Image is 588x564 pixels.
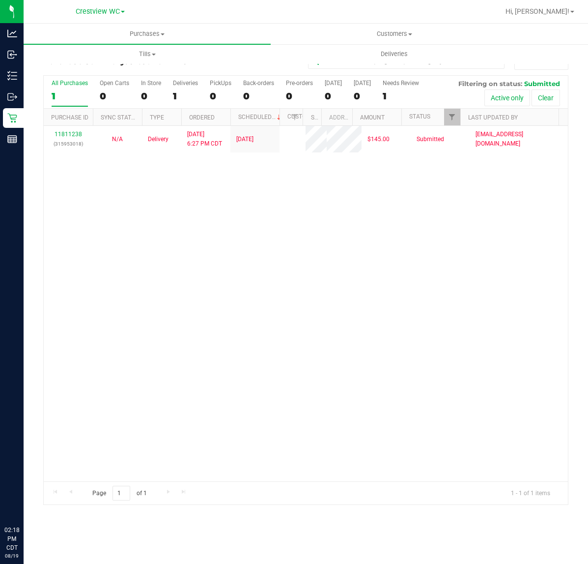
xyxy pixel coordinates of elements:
inline-svg: Outbound [7,92,17,102]
p: (315953018) [50,139,87,148]
div: In Store [141,80,161,87]
inline-svg: Analytics [7,29,17,38]
div: 1 [52,90,88,102]
div: Back-orders [243,80,274,87]
div: 0 [354,90,371,102]
inline-svg: Reports [7,134,17,144]
div: Pre-orders [286,80,313,87]
div: Open Carts [100,80,129,87]
span: 1 - 1 of 1 items [503,486,558,501]
div: PickUps [210,80,231,87]
a: Purchase ID [51,114,88,121]
a: Type [150,114,164,121]
div: [DATE] [325,80,342,87]
p: 02:18 PM CDT [4,526,19,552]
a: Customers [271,24,518,44]
span: Submitted [524,80,560,88]
div: 1 [383,90,419,102]
span: Delivery [148,135,168,144]
span: $145.00 [367,135,390,144]
button: Clear [532,89,560,106]
span: Not Applicable [112,136,123,143]
span: Deliveries [367,50,421,59]
iframe: Resource center [10,485,39,515]
button: N/A [112,135,123,144]
div: Deliveries [173,80,198,87]
span: [DATE] [236,135,253,144]
span: Submitted [417,135,444,144]
div: Needs Review [383,80,419,87]
th: Address [321,109,352,126]
span: Tills [24,50,270,59]
a: Last Updated By [468,114,518,121]
a: State Registry ID [311,114,363,121]
h3: Purchase Summary: [43,57,218,66]
a: Filter [444,109,460,125]
span: Hi, [PERSON_NAME]! [505,7,569,15]
a: Tills [24,44,271,64]
a: Ordered [189,114,215,121]
div: 0 [210,90,231,102]
a: Deliveries [271,44,518,64]
a: Amount [360,114,385,121]
inline-svg: Retail [7,113,17,123]
a: Purchases [24,24,271,44]
input: 1 [112,486,130,501]
span: [DATE] 6:27 PM CDT [187,130,222,148]
a: Filter [286,109,303,125]
span: [EMAIL_ADDRESS][DOMAIN_NAME] [476,130,562,148]
div: 0 [100,90,129,102]
span: Crestview WC [76,7,120,16]
inline-svg: Inbound [7,50,17,59]
div: All Purchases [52,80,88,87]
button: Active only [484,89,530,106]
a: Sync Status [101,114,139,121]
a: Scheduled [238,114,283,120]
a: 11811238 [55,131,82,138]
iframe: Resource center unread badge [29,484,41,496]
p: 08/19 [4,552,19,560]
a: Status [409,113,430,120]
span: Customers [271,30,517,38]
div: 0 [141,90,161,102]
div: 0 [243,90,274,102]
div: [DATE] [354,80,371,87]
span: Page of 1 [84,486,155,501]
inline-svg: Inventory [7,71,17,81]
div: 0 [286,90,313,102]
span: Filtering on status: [458,80,522,88]
div: 1 [173,90,198,102]
div: 0 [325,90,342,102]
span: Purchases [24,30,271,38]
